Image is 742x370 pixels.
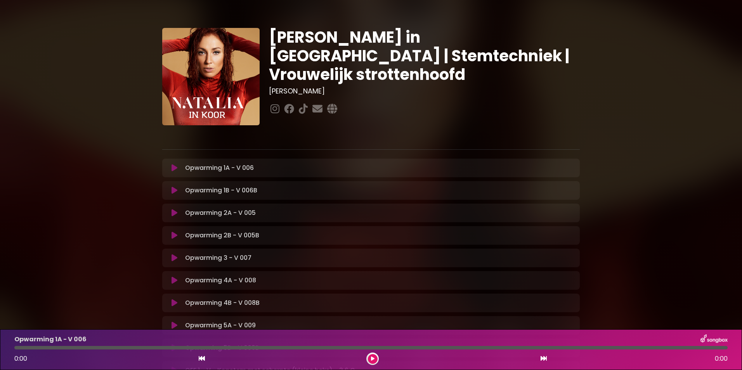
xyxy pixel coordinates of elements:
[162,28,260,125] img: YTVS25JmS9CLUqXqkEhs
[700,334,728,344] img: songbox-logo-white.png
[185,163,254,173] p: Opwarming 1A - V 006
[185,231,259,240] p: Opwarming 2B - V 005B
[185,321,256,330] p: Opwarming 5A - V 009
[185,208,256,218] p: Opwarming 2A - V 005
[185,253,251,263] p: Opwarming 3 - V 007
[715,354,728,363] span: 0:00
[14,335,87,344] p: Opwarming 1A - V 006
[185,276,256,285] p: Opwarming 4A - V 008
[185,186,257,195] p: Opwarming 1B - V 006B
[269,28,580,84] h1: [PERSON_NAME] in [GEOGRAPHIC_DATA] | Stemtechniek | Vrouwelijk strottenhoofd
[185,298,260,308] p: Opwarming 4B - V 008B
[14,354,27,363] span: 0:00
[269,87,580,95] h3: [PERSON_NAME]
